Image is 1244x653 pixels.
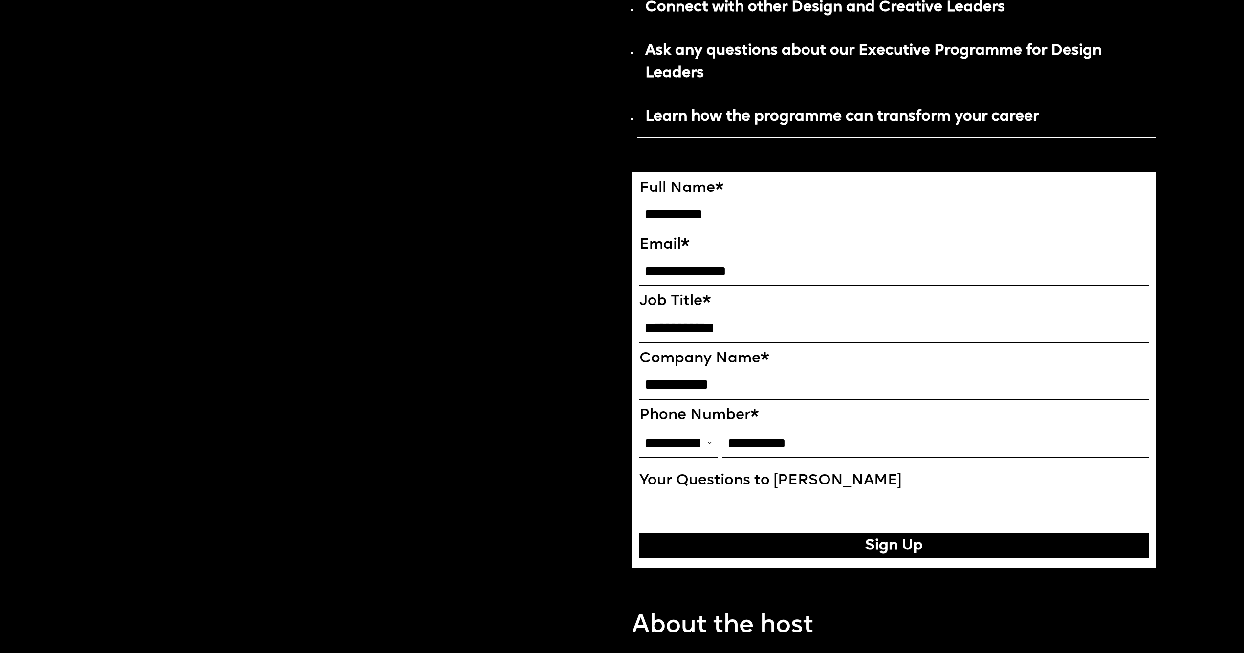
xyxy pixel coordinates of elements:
[639,472,1149,490] label: Your Questions to [PERSON_NAME]
[639,350,1149,368] label: Company Name
[632,608,813,645] p: About the host
[639,293,1149,311] label: Job Title
[645,43,1102,81] strong: Ask any questions about our Executive Programme for Design Leaders
[639,533,1149,558] button: Sign Up
[639,407,1149,425] label: Phone Number
[639,236,1149,254] label: Email
[639,180,1149,198] label: Full Name
[645,109,1039,125] strong: Learn how the programme can transform your career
